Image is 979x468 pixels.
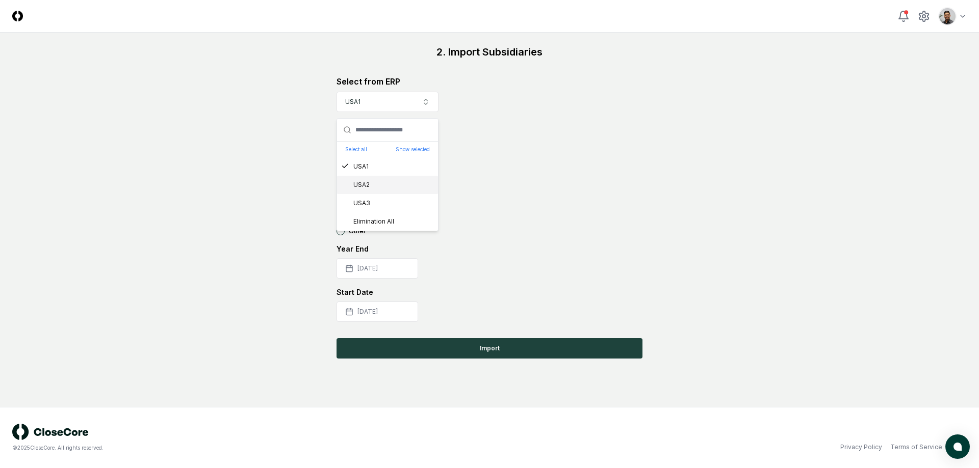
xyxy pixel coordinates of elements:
div: Suggestions [337,157,438,231]
div: Calendar Settings [337,120,642,132]
div: Year End [337,243,642,254]
img: logo [12,424,89,440]
img: d09822cc-9b6d-4858-8d66-9570c114c672_eec49429-a748-49a0-a6ec-c7bd01c6482e.png [939,8,956,24]
div: Elimination All [341,217,394,226]
button: Select all [345,146,367,153]
button: [DATE] [337,258,418,279]
div: Select from ERP [337,75,642,88]
button: Show selected [396,146,430,153]
img: Logo [12,11,23,21]
button: [DATE] [337,301,418,322]
div: USA2 [341,180,370,189]
label: Other [349,228,366,234]
button: Import [337,338,642,359]
div: USA1 [341,162,369,171]
a: Privacy Policy [840,443,882,452]
div: Due Dates [337,141,642,151]
div: © 2025 CloseCore. All rights reserved. [12,444,489,452]
button: atlas-launcher [945,434,970,459]
span: USA1 [345,97,360,106]
div: USA3 [341,199,370,208]
a: Terms of Service [890,443,942,452]
div: Start Date [337,287,642,297]
h1: 2. Import Subsidiaries [337,45,642,59]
